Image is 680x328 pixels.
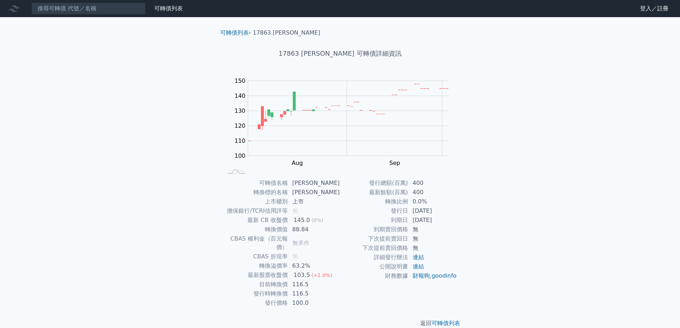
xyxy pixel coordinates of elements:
[340,234,408,243] td: 下次提前賣回日
[231,77,459,166] g: Chart
[215,319,466,328] p: 返回
[223,280,288,289] td: 目前轉換價
[288,225,340,234] td: 88.84
[292,216,312,224] div: 145.0
[311,217,323,223] span: (0%)
[288,197,340,206] td: 上市
[340,188,408,197] td: 最新餘額(百萬)
[408,234,457,243] td: 無
[408,188,457,197] td: 400
[288,188,340,197] td: [PERSON_NAME]
[223,261,288,271] td: 轉換溢價率
[223,298,288,308] td: 發行價格
[288,298,340,308] td: 100.0
[408,243,457,253] td: 無
[223,234,288,252] td: CBAS 權利金（百元報價）
[223,206,288,216] td: 擔保銀行/TCRI信用評等
[408,206,457,216] td: [DATE]
[292,253,298,260] span: 無
[253,29,320,37] li: 17863 [PERSON_NAME]
[223,271,288,280] td: 最新股票收盤價
[223,225,288,234] td: 轉換價值
[340,271,408,281] td: 財務數據
[248,84,448,141] g: Series
[154,5,183,12] a: 可轉債列表
[223,216,288,225] td: 最新 CB 收盤價
[235,107,246,114] tspan: 130
[413,263,424,270] a: 連結
[432,320,460,327] a: 可轉債列表
[340,262,408,271] td: 公開說明書
[235,122,246,129] tspan: 120
[408,197,457,206] td: 0.0%
[340,225,408,234] td: 到期賣回價格
[223,188,288,197] td: 轉換標的名稱
[235,152,246,159] tspan: 100
[288,261,340,271] td: 63.2%
[223,289,288,298] td: 發行時轉換價
[223,178,288,188] td: 可轉債名稱
[235,77,246,84] tspan: 150
[220,29,249,36] a: 可轉債列表
[288,178,340,188] td: [PERSON_NAME]
[408,216,457,225] td: [DATE]
[634,3,674,14] a: 登入／註冊
[432,272,457,279] a: goodinfo
[292,207,298,214] span: 無
[340,197,408,206] td: 轉換比例
[340,243,408,253] td: 下次提前賣回價格
[340,216,408,225] td: 到期日
[311,272,332,278] span: (+1.0%)
[340,253,408,262] td: 詳細發行辦法
[235,137,246,144] tspan: 110
[408,225,457,234] td: 無
[292,239,309,246] span: 無承作
[235,92,246,99] tspan: 140
[408,271,457,281] td: ,
[288,289,340,298] td: 116.5
[223,252,288,261] td: CBAS 折現率
[413,272,430,279] a: 財報狗
[31,2,146,15] input: 搜尋可轉債 代號／名稱
[288,280,340,289] td: 116.5
[413,254,424,261] a: 連結
[220,29,251,37] li: ›
[292,160,303,166] tspan: Aug
[223,197,288,206] td: 上市櫃別
[340,178,408,188] td: 發行總額(百萬)
[215,49,466,59] h1: 17863 [PERSON_NAME] 可轉債詳細資訊
[389,160,400,166] tspan: Sep
[292,271,312,279] div: 103.5
[408,178,457,188] td: 400
[340,206,408,216] td: 發行日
